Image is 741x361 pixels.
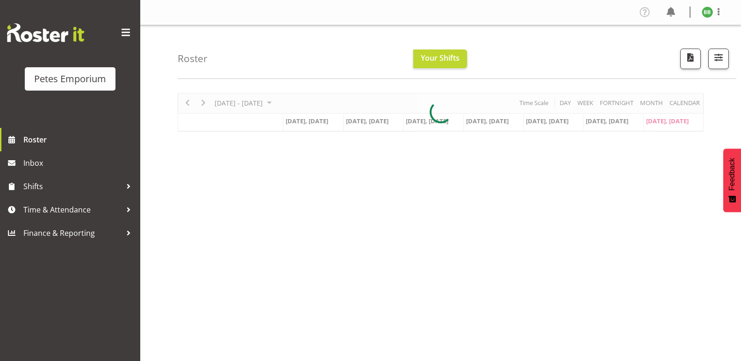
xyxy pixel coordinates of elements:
[34,72,106,86] div: Petes Emporium
[728,158,736,191] span: Feedback
[413,50,467,68] button: Your Shifts
[723,149,741,212] button: Feedback - Show survey
[178,53,208,64] h4: Roster
[7,23,84,42] img: Rosterit website logo
[23,156,136,170] span: Inbox
[23,179,122,193] span: Shifts
[23,226,122,240] span: Finance & Reporting
[680,49,701,69] button: Download a PDF of the roster according to the set date range.
[23,203,122,217] span: Time & Attendance
[421,53,460,63] span: Your Shifts
[23,133,136,147] span: Roster
[702,7,713,18] img: beena-bist9974.jpg
[708,49,729,69] button: Filter Shifts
